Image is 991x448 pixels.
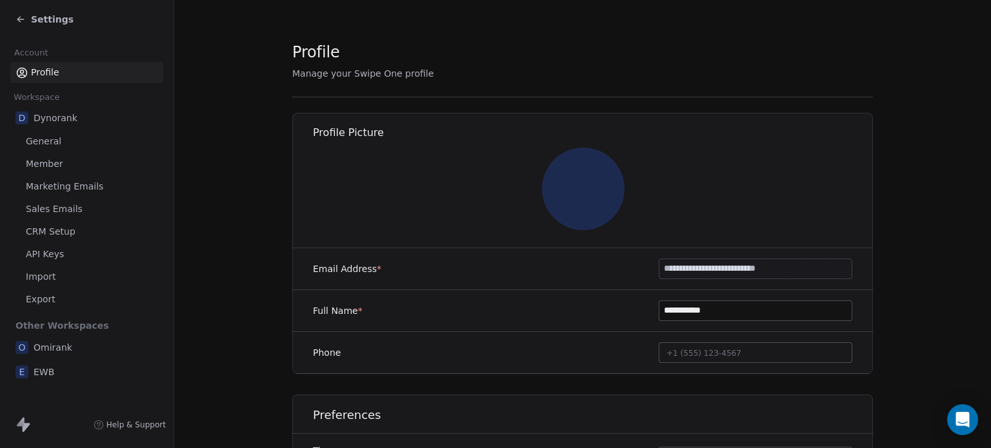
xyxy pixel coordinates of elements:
span: O [15,341,28,354]
button: +1 (555) 123-4567 [659,342,852,363]
span: D [15,112,28,124]
label: Email Address [313,262,381,275]
span: Sales Emails [26,202,83,216]
a: Help & Support [94,420,166,430]
a: General [10,131,163,152]
h1: Profile Picture [313,126,874,140]
span: General [26,135,61,148]
a: Export [10,289,163,310]
span: E [15,365,28,378]
span: CRM Setup [26,225,75,239]
a: Settings [15,13,74,26]
span: Dynorank [34,112,77,124]
span: Other Workspaces [10,315,114,336]
a: Profile [10,62,163,83]
a: Member [10,153,163,175]
span: Import [26,270,55,284]
div: Open Intercom Messenger [947,404,978,435]
a: API Keys [10,244,163,265]
span: Settings [31,13,74,26]
a: Import [10,266,163,287]
a: CRM Setup [10,221,163,242]
span: Profile [31,66,59,79]
span: Workspace [8,88,65,107]
a: Marketing Emails [10,176,163,197]
span: Marketing Emails [26,180,103,193]
label: Phone [313,346,341,359]
span: Profile [292,43,340,62]
span: EWB [34,365,54,378]
span: Account [8,43,54,63]
span: Help & Support [106,420,166,430]
h1: Preferences [313,407,874,423]
span: Member [26,157,63,171]
span: Manage your Swipe One profile [292,68,434,79]
span: Omirank [34,341,72,354]
span: +1 (555) 123-4567 [666,349,741,358]
span: API Keys [26,248,64,261]
span: Export [26,293,55,306]
label: Full Name [313,304,363,317]
a: Sales Emails [10,199,163,220]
